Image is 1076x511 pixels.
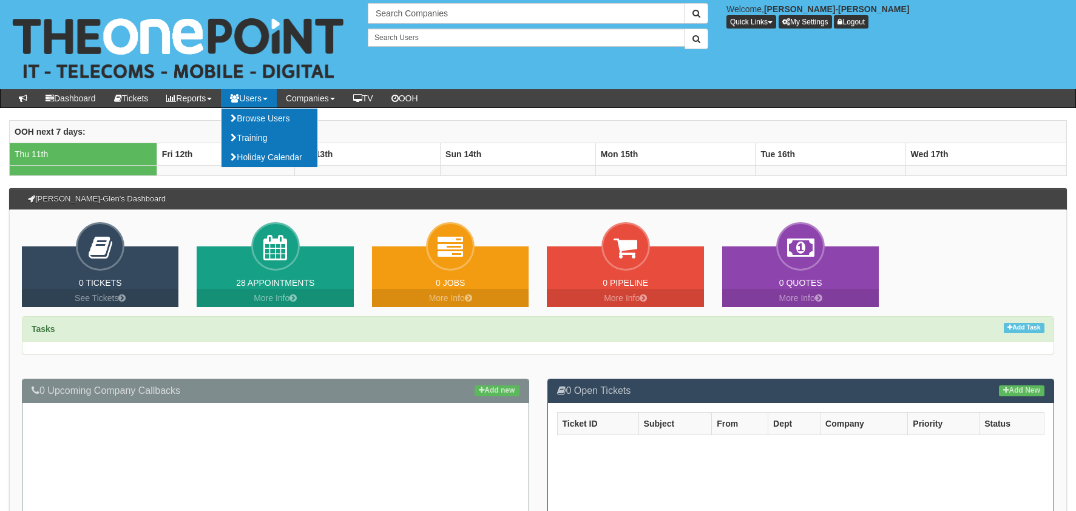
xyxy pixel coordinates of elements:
[105,89,158,107] a: Tickets
[294,143,440,165] th: Sat 13th
[368,3,685,24] input: Search Companies
[368,29,685,47] input: Search Users
[221,89,277,107] a: Users
[372,289,529,307] a: More Info
[475,385,519,396] a: Add new
[10,120,1067,143] th: OOH next 7 days:
[441,143,596,165] th: Sun 14th
[595,143,756,165] th: Mon 15th
[32,324,55,334] strong: Tasks
[382,89,427,107] a: OOH
[277,89,344,107] a: Companies
[908,412,980,435] th: Priority
[905,143,1066,165] th: Wed 17th
[717,3,1076,29] div: Welcome,
[236,278,314,288] a: 28 Appointments
[756,143,905,165] th: Tue 16th
[79,278,122,288] a: 0 Tickets
[436,278,465,288] a: 0 Jobs
[344,89,382,107] a: TV
[638,412,712,435] th: Subject
[768,412,821,435] th: Dept
[22,289,178,307] a: See Tickets
[821,412,908,435] th: Company
[722,289,879,307] a: More Info
[779,15,832,29] a: My Settings
[157,89,221,107] a: Reports
[222,109,317,128] a: Browse Users
[157,143,294,165] th: Fri 12th
[10,143,157,165] td: Thu 11th
[999,385,1044,396] a: Add New
[547,289,703,307] a: More Info
[980,412,1044,435] th: Status
[222,147,317,167] a: Holiday Calendar
[779,278,822,288] a: 0 Quotes
[603,278,648,288] a: 0 Pipeline
[32,385,519,396] h3: 0 Upcoming Company Callbacks
[712,412,768,435] th: From
[764,4,910,14] b: [PERSON_NAME]-[PERSON_NAME]
[36,89,105,107] a: Dashboard
[197,289,353,307] a: More Info
[22,189,172,209] h3: [PERSON_NAME]-Glen's Dashboard
[557,385,1045,396] h3: 0 Open Tickets
[557,412,638,435] th: Ticket ID
[222,128,317,147] a: Training
[834,15,868,29] a: Logout
[1004,323,1044,333] a: Add Task
[726,15,776,29] button: Quick Links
